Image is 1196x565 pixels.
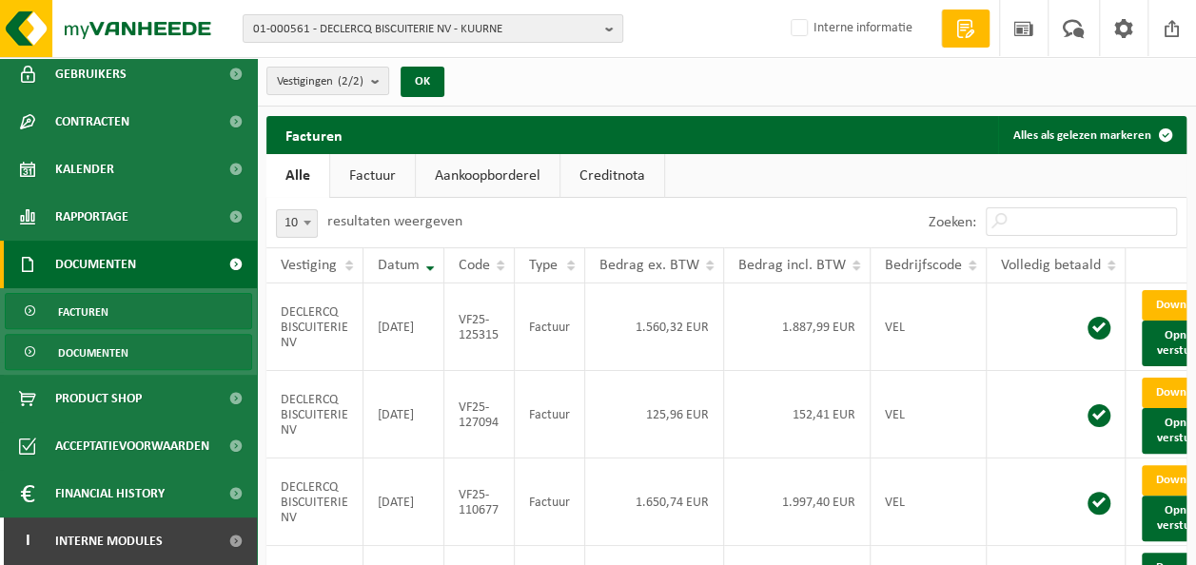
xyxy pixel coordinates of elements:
[55,241,136,288] span: Documenten
[253,15,598,44] span: 01-000561 - DECLERCQ BISCUITERIE NV - KUURNE
[724,371,871,458] td: 152,41 EUR
[266,283,363,371] td: DECLERCQ BISCUITERIE NV
[599,258,699,273] span: Bedrag ex. BTW
[58,335,128,371] span: Documenten
[724,283,871,371] td: 1.887,99 EUR
[55,50,127,98] span: Gebruikers
[363,458,444,546] td: [DATE]
[266,67,389,95] button: Vestigingen(2/2)
[885,258,962,273] span: Bedrijfscode
[738,258,846,273] span: Bedrag incl. BTW
[281,258,337,273] span: Vestiging
[338,75,363,88] count: (2/2)
[277,68,363,96] span: Vestigingen
[444,283,515,371] td: VF25-125315
[55,470,165,517] span: Financial History
[515,283,585,371] td: Factuur
[378,258,420,273] span: Datum
[1001,258,1101,273] span: Volledig betaald
[277,210,317,237] span: 10
[871,458,987,546] td: VEL
[929,215,976,230] label: Zoeken:
[787,14,912,43] label: Interne informatie
[363,283,444,371] td: [DATE]
[55,98,129,146] span: Contracten
[998,116,1185,154] button: Alles als gelezen markeren
[401,67,444,97] button: OK
[871,371,987,458] td: VEL
[363,371,444,458] td: [DATE]
[276,209,318,238] span: 10
[55,146,114,193] span: Kalender
[19,517,36,565] span: I
[327,214,462,229] label: resultaten weergeven
[459,258,490,273] span: Code
[444,458,515,546] td: VF25-110677
[5,334,252,370] a: Documenten
[585,371,724,458] td: 125,96 EUR
[55,422,209,470] span: Acceptatievoorwaarden
[871,283,987,371] td: VEL
[266,116,362,153] h2: Facturen
[266,371,363,458] td: DECLERCQ BISCUITERIE NV
[55,193,128,241] span: Rapportage
[585,283,724,371] td: 1.560,32 EUR
[5,293,252,329] a: Facturen
[416,154,559,198] a: Aankoopborderel
[55,517,163,565] span: Interne modules
[515,371,585,458] td: Factuur
[243,14,623,43] button: 01-000561 - DECLERCQ BISCUITERIE NV - KUURNE
[560,154,664,198] a: Creditnota
[515,458,585,546] td: Factuur
[529,258,558,273] span: Type
[58,294,108,330] span: Facturen
[585,458,724,546] td: 1.650,74 EUR
[266,154,329,198] a: Alle
[266,458,363,546] td: DECLERCQ BISCUITERIE NV
[724,458,871,546] td: 1.997,40 EUR
[55,375,142,422] span: Product Shop
[444,371,515,458] td: VF25-127094
[330,154,415,198] a: Factuur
